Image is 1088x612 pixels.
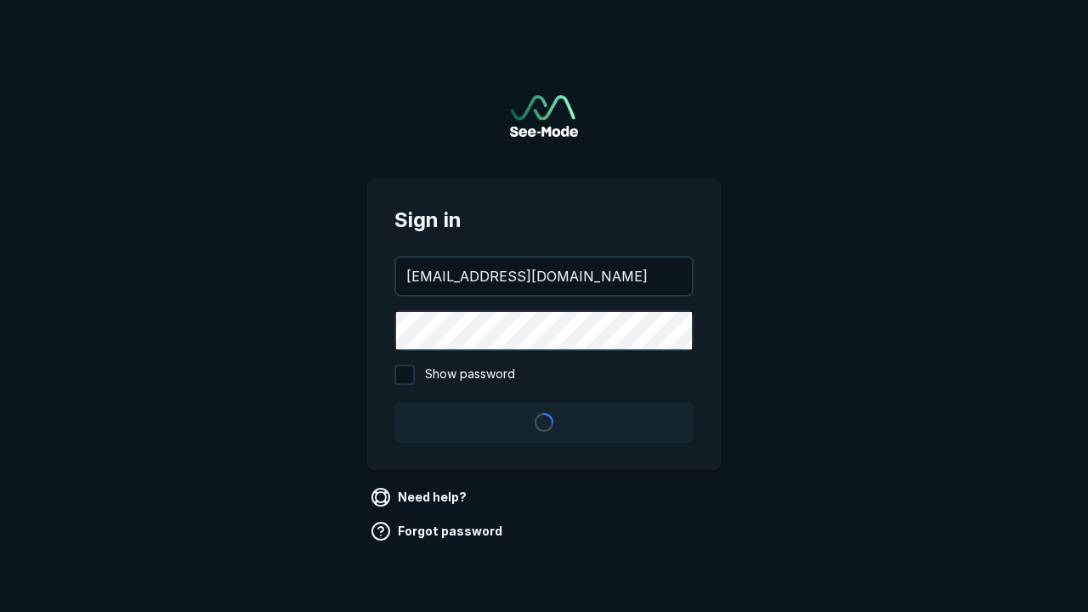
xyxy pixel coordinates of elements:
img: See-Mode Logo [510,95,578,137]
span: Show password [425,365,515,385]
a: Forgot password [367,518,509,545]
span: Sign in [394,205,694,235]
a: Go to sign in [510,95,578,137]
a: Need help? [367,484,473,511]
input: your@email.com [396,258,692,295]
